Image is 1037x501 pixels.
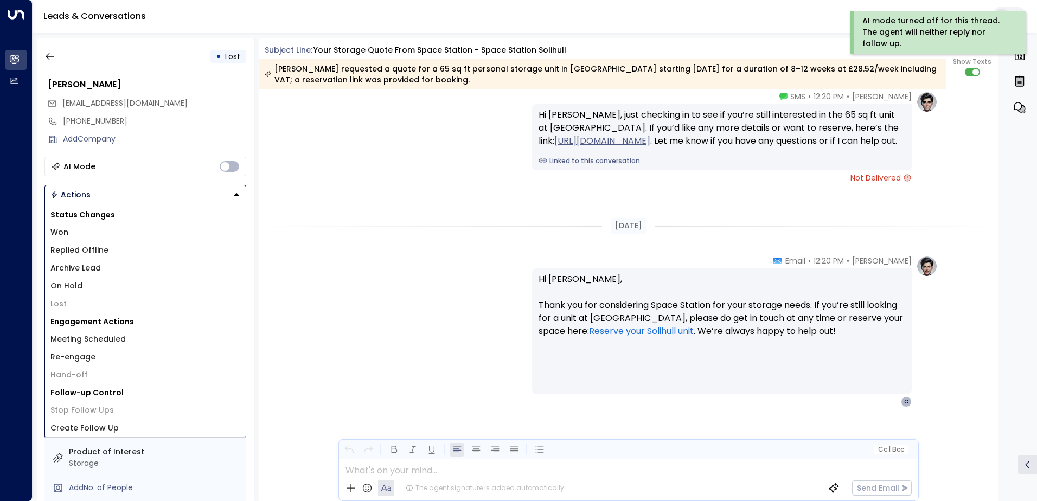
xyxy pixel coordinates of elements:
[50,351,95,363] span: Re-engage
[43,10,146,22] a: Leads & Conversations
[785,255,805,266] span: Email
[50,298,67,310] span: Lost
[44,185,246,204] div: Button group with a nested menu
[63,161,95,172] div: AI Mode
[878,446,904,453] span: Cc Bcc
[50,227,68,238] span: Won
[873,445,908,455] button: Cc|Bcc
[50,333,126,345] span: Meeting Scheduled
[808,255,811,266] span: •
[342,443,356,457] button: Undo
[862,15,1012,49] div: AI mode turned off for this thread. The agent will neither reply nor follow up.
[850,172,912,183] span: Not Delivered
[50,422,119,434] span: Create Follow Up
[69,446,242,458] label: Product of Interest
[69,458,242,469] div: Storage
[611,218,646,234] div: [DATE]
[265,44,312,55] span: Subject Line:
[45,384,246,401] h1: Follow-up Control
[63,133,246,145] div: AddCompany
[539,156,905,166] a: Linked to this conversation
[814,255,844,266] span: 12:20 PM
[69,482,242,493] div: AddNo. of People
[62,98,188,108] span: [EMAIL_ADDRESS][DOMAIN_NAME]
[847,91,849,102] span: •
[63,115,246,127] div: [PHONE_NUMBER]
[62,98,188,109] span: cimasa4579@ekuali.com
[44,185,246,204] button: Actions
[225,51,240,62] span: Lost
[888,446,891,453] span: |
[216,47,221,66] div: •
[852,91,912,102] span: [PERSON_NAME]
[554,134,650,147] a: [URL][DOMAIN_NAME]
[265,63,940,85] div: [PERSON_NAME] requested a quote for a 65 sq ft personal storage unit in [GEOGRAPHIC_DATA] startin...
[45,207,246,223] h1: Status Changes
[50,190,91,200] div: Actions
[589,325,694,338] a: Reserve your Solihull unit
[539,108,905,147] div: Hi [PERSON_NAME], just checking in to see if you’re still interested in the 65 sq ft unit at [GEO...
[901,396,912,407] div: C
[50,369,88,381] span: Hand-off
[808,91,811,102] span: •
[916,255,938,277] img: profile-logo.png
[50,404,114,416] span: Stop Follow Ups
[361,443,375,457] button: Redo
[48,78,246,91] div: [PERSON_NAME]
[852,255,912,266] span: [PERSON_NAME]
[45,313,246,330] h1: Engagement Actions
[847,255,849,266] span: •
[790,91,805,102] span: SMS
[406,483,564,493] div: The agent signature is added automatically
[916,91,938,113] img: profile-logo.png
[953,57,991,67] span: Show Texts
[814,91,844,102] span: 12:20 PM
[50,280,82,292] span: On Hold
[313,44,566,56] div: Your storage quote from Space Station - Space Station Solihull
[50,245,108,256] span: Replied Offline
[539,273,905,351] p: Hi [PERSON_NAME], Thank you for considering Space Station for your storage needs. If you’re still...
[50,262,101,274] span: Archive Lead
